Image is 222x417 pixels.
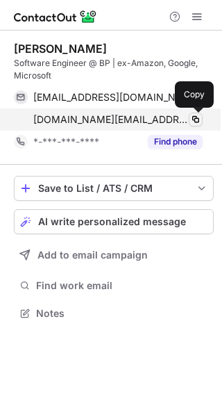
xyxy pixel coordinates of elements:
[14,276,214,295] button: Find work email
[36,279,208,292] span: Find work email
[33,113,192,126] span: [DOMAIN_NAME][EMAIL_ADDRESS][PERSON_NAME][DOMAIN_NAME]
[14,304,214,323] button: Notes
[14,8,97,25] img: ContactOut v5.3.10
[33,91,192,104] span: [EMAIL_ADDRESS][DOMAIN_NAME]
[37,250,148,261] span: Add to email campaign
[148,135,203,149] button: Reveal Button
[14,209,214,234] button: AI write personalized message
[38,183,189,194] div: Save to List / ATS / CRM
[36,307,208,320] span: Notes
[14,42,107,56] div: [PERSON_NAME]
[14,176,214,201] button: save-profile-one-click
[14,243,214,268] button: Add to email campaign
[14,57,214,82] div: Software Engineer @ BP | ex-Amazon, Google, Microsoft
[38,216,186,227] span: AI write personalized message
